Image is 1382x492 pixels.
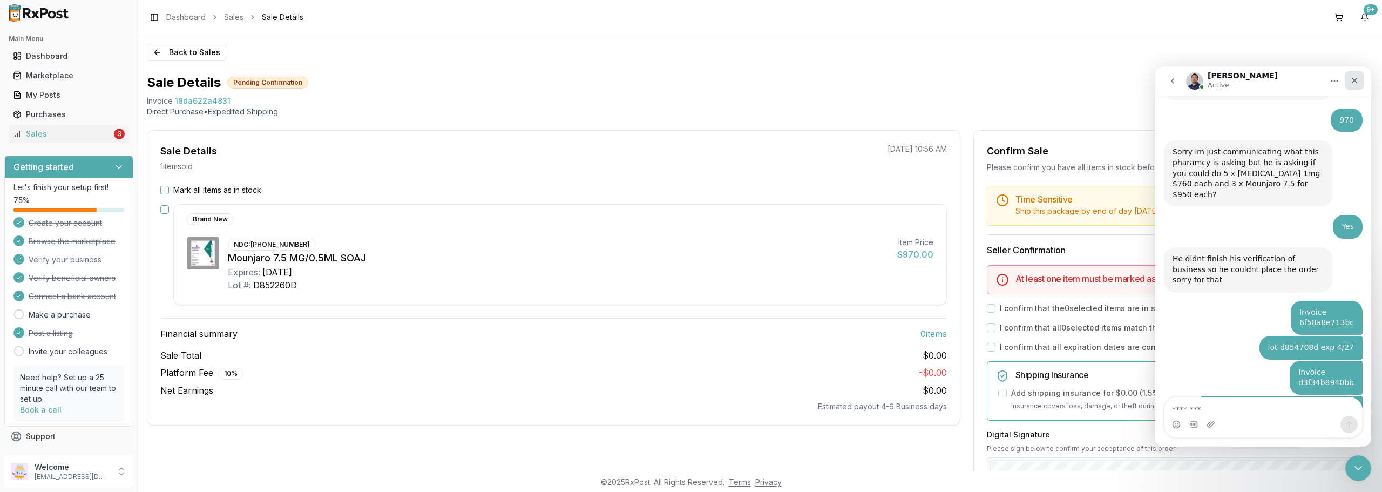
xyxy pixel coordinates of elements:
h1: Sale Details [147,74,221,91]
div: Sale Details [160,144,217,159]
div: Lot #: [228,279,251,292]
p: 1 item sold [160,161,193,172]
button: 9+ [1356,9,1373,26]
label: Add shipping insurance for $0.00 ( 1.5 % of order value) [1011,388,1217,399]
a: Make a purchase [29,309,91,320]
a: Invite your colleagues [29,346,107,357]
a: Sales3 [9,124,129,144]
div: Expires: [228,266,260,279]
a: My Posts [9,85,129,105]
span: 75 % [13,195,30,206]
span: Net Earnings [160,384,213,397]
button: Dashboard [4,48,133,65]
a: Dashboard [166,12,206,23]
div: Please confirm you have all items in stock before proceeding [987,162,1360,173]
label: I confirm that all 0 selected items match the listed condition [1000,322,1223,333]
h5: At least one item must be marked as in stock to confirm the sale. [1015,274,1351,283]
button: Back to Sales [147,44,226,61]
h3: Getting started [13,160,74,173]
button: Feedback [4,446,133,466]
span: Ship this package by end of day [DATE] . [1015,206,1161,215]
button: Purchases [4,106,133,123]
div: Pending Confirmation [227,77,308,89]
a: Purchases [9,105,129,124]
nav: breadcrumb [166,12,303,23]
div: 9+ [1364,4,1378,15]
p: Direct Purchase • Expedited Shipping [147,106,1373,117]
a: Dashboard [9,46,129,66]
p: [DATE] 10:56 AM [888,144,947,154]
span: Sale Total [160,349,201,362]
h2: Main Menu [9,35,129,43]
label: I confirm that all expiration dates are correct [1000,342,1168,353]
button: Marketplace [4,67,133,84]
span: - $0.00 [919,367,947,378]
h5: Time Sensitive [1015,195,1351,204]
div: [DATE] [262,266,292,279]
div: Item Price [897,237,933,248]
span: $0.00 [923,385,947,396]
div: Estimated payout 4-6 Business days [160,401,947,412]
span: Feedback [26,450,63,461]
span: Post a listing [29,328,73,339]
div: Invoice [147,96,173,106]
button: My Posts [4,86,133,104]
div: Sales [13,129,112,139]
div: NDC: [PHONE_NUMBER] [228,239,316,251]
div: D852260D [253,279,297,292]
p: Need help? Set up a 25 minute call with our team to set up. [20,372,118,405]
span: Verify beneficial owners [29,273,116,284]
div: $970.00 [897,248,933,261]
button: Sales3 [4,125,133,143]
a: Marketplace [9,66,129,85]
h5: Shipping Insurance [1015,370,1351,379]
div: 10 % [218,368,243,380]
span: 18da622a4831 [175,96,231,106]
a: Privacy [755,477,782,487]
div: Marketplace [13,70,125,81]
a: Sales [224,12,243,23]
button: Support [4,427,133,446]
span: $0.00 [923,349,947,362]
div: Brand New [187,213,234,225]
iframe: Intercom live chat [1155,66,1371,447]
span: Connect a bank account [29,291,116,302]
iframe: Intercom live chat [1345,455,1371,481]
p: Welcome [35,462,110,473]
span: Create your account [29,218,102,228]
span: Verify your business [29,254,101,265]
div: My Posts [13,90,125,100]
div: Purchases [13,109,125,120]
label: Mark all items as in stock [173,185,261,196]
